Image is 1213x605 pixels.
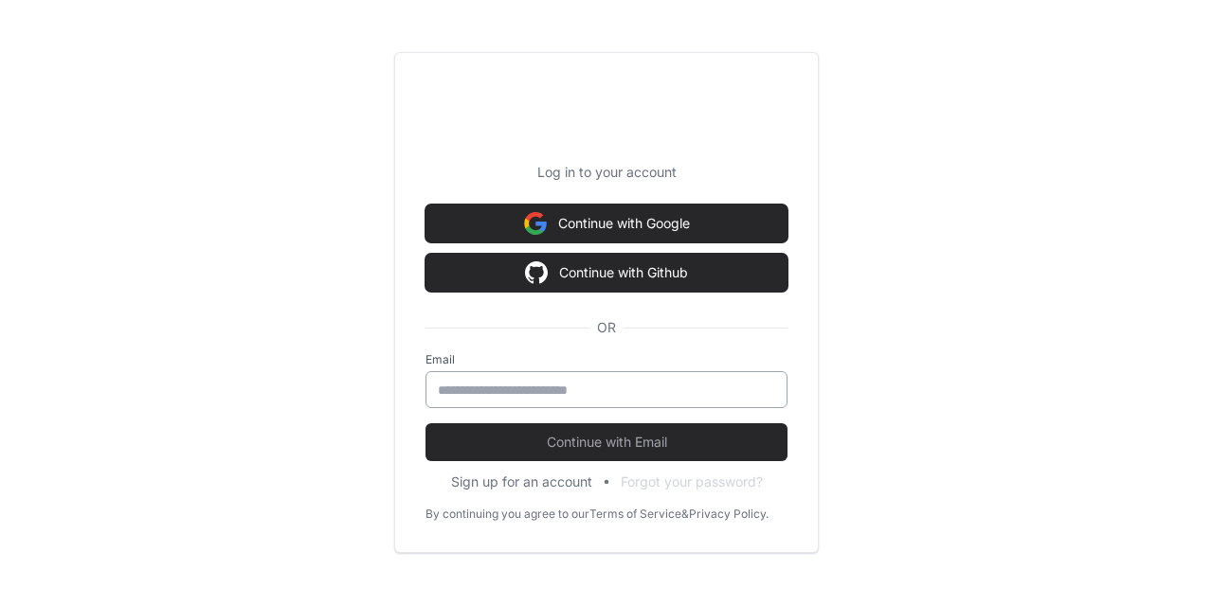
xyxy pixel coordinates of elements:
p: Log in to your account [425,163,788,182]
button: Sign up for an account [451,472,592,491]
a: Terms of Service [589,507,681,522]
div: By continuing you agree to our [425,507,589,522]
button: Continue with Google [425,205,788,242]
label: Email [425,352,788,367]
button: Continue with Github [425,254,788,292]
div: & [681,507,689,522]
img: Sign in with google [525,254,548,292]
span: Continue with Email [425,433,788,452]
img: Sign in with google [524,205,547,242]
a: Privacy Policy. [689,507,769,522]
button: Forgot your password? [621,472,763,491]
span: OR [589,318,624,337]
button: Continue with Email [425,423,788,461]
